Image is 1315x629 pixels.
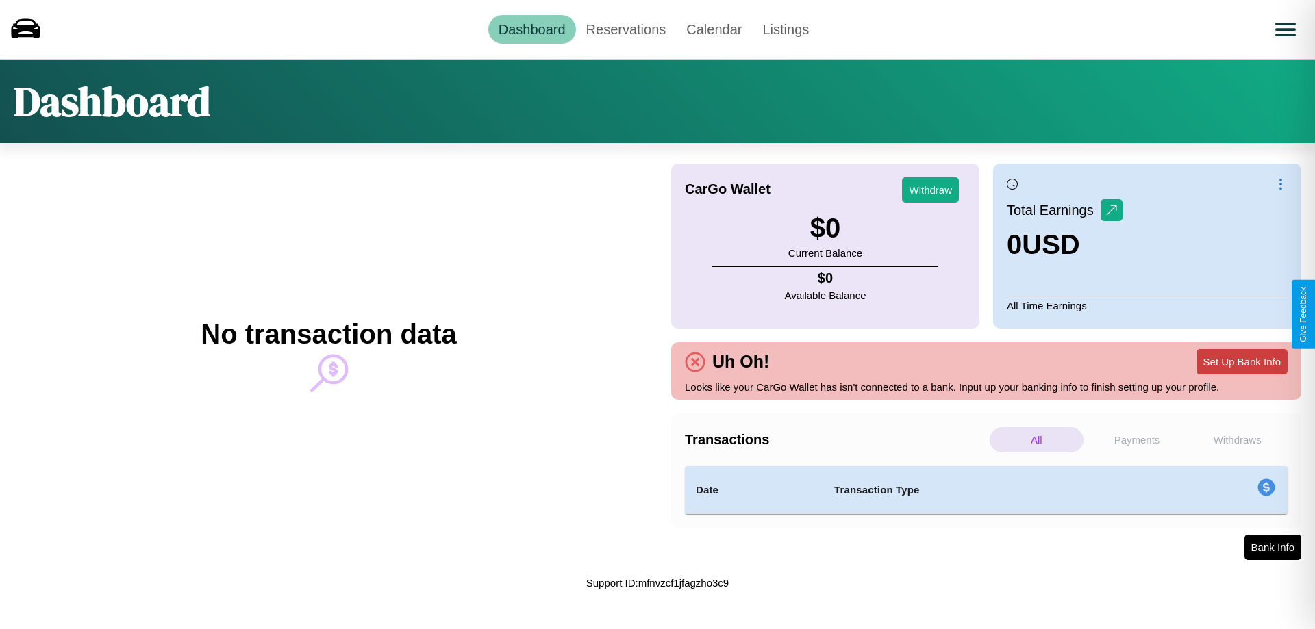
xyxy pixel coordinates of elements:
h1: Dashboard [14,73,210,129]
p: Support ID: mfnvzcf1jfagzho3c9 [586,574,729,592]
h4: Date [696,482,812,498]
a: Listings [752,15,819,44]
a: Calendar [676,15,752,44]
h4: $ 0 [785,270,866,286]
p: All Time Earnings [1007,296,1288,315]
button: Open menu [1266,10,1305,49]
p: Current Balance [788,244,862,262]
a: Dashboard [488,15,576,44]
button: Withdraw [902,177,959,203]
h3: $ 0 [788,213,862,244]
h2: No transaction data [201,319,456,350]
div: Give Feedback [1299,287,1308,342]
p: All [990,427,1084,452]
h4: Transaction Type [834,482,1145,498]
table: simple table [685,466,1288,514]
p: Payments [1090,427,1184,452]
p: Withdraws [1190,427,1284,452]
button: Set Up Bank Info [1197,349,1288,374]
h4: CarGo Wallet [685,181,771,197]
p: Available Balance [785,286,866,305]
p: Looks like your CarGo Wallet has isn't connected to a bank. Input up your banking info to finish ... [685,378,1288,396]
button: Bank Info [1244,535,1301,560]
h4: Uh Oh! [705,352,776,372]
p: Total Earnings [1007,198,1101,222]
h4: Transactions [685,432,986,448]
h3: 0 USD [1007,229,1123,260]
a: Reservations [576,15,677,44]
